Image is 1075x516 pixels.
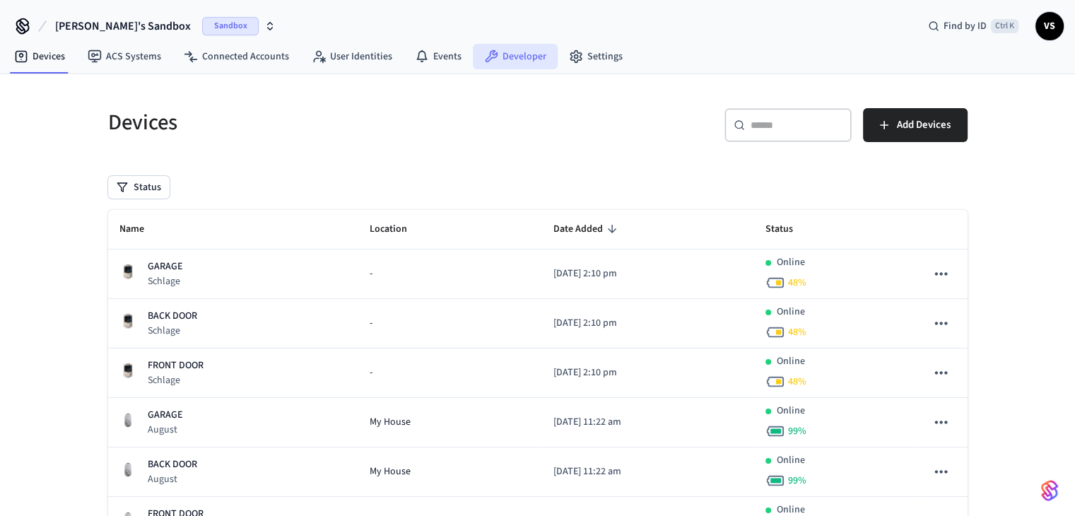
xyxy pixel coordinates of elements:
[148,408,182,423] p: GARAGE
[473,44,558,69] a: Developer
[55,18,191,35] span: [PERSON_NAME]'s Sandbox
[108,176,170,199] button: Status
[370,218,425,240] span: Location
[370,365,372,380] span: -
[3,44,76,69] a: Devices
[148,457,197,472] p: BACK DOOR
[370,316,372,331] span: -
[788,474,806,488] span: 99 %
[370,266,372,281] span: -
[148,358,204,373] p: FRONT DOOR
[148,373,204,387] p: Schlage
[777,305,805,319] p: Online
[917,13,1030,39] div: Find by IDCtrl K
[777,453,805,468] p: Online
[863,108,968,142] button: Add Devices
[553,266,743,281] p: [DATE] 2:10 pm
[76,44,172,69] a: ACS Systems
[148,309,197,324] p: BACK DOOR
[991,19,1018,33] span: Ctrl K
[1035,12,1064,40] button: VS
[1037,13,1062,39] span: VS
[1041,479,1058,502] img: SeamLogoGradient.69752ec5.svg
[119,263,136,280] img: Schlage Sense Smart Deadbolt with Camelot Trim, Front
[788,424,806,438] span: 99 %
[370,464,411,479] span: My House
[553,365,743,380] p: [DATE] 2:10 pm
[788,325,806,339] span: 48 %
[119,312,136,329] img: Schlage Sense Smart Deadbolt with Camelot Trim, Front
[119,411,136,428] img: August Wifi Smart Lock 3rd Gen, Silver, Front
[119,461,136,478] img: August Wifi Smart Lock 3rd Gen, Silver, Front
[108,108,529,137] h5: Devices
[148,472,197,486] p: August
[300,44,404,69] a: User Identities
[777,255,805,270] p: Online
[148,423,182,437] p: August
[765,218,811,240] span: Status
[119,218,163,240] span: Name
[553,316,743,331] p: [DATE] 2:10 pm
[777,404,805,418] p: Online
[777,354,805,369] p: Online
[202,17,259,35] span: Sandbox
[148,324,197,338] p: Schlage
[172,44,300,69] a: Connected Accounts
[897,116,951,134] span: Add Devices
[788,375,806,389] span: 48 %
[404,44,473,69] a: Events
[553,415,743,430] p: [DATE] 11:22 am
[944,19,987,33] span: Find by ID
[553,464,743,479] p: [DATE] 11:22 am
[788,276,806,290] span: 48 %
[119,362,136,379] img: Schlage Sense Smart Deadbolt with Camelot Trim, Front
[148,274,182,288] p: Schlage
[553,218,621,240] span: Date Added
[558,44,634,69] a: Settings
[148,259,182,274] p: GARAGE
[370,415,411,430] span: My House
